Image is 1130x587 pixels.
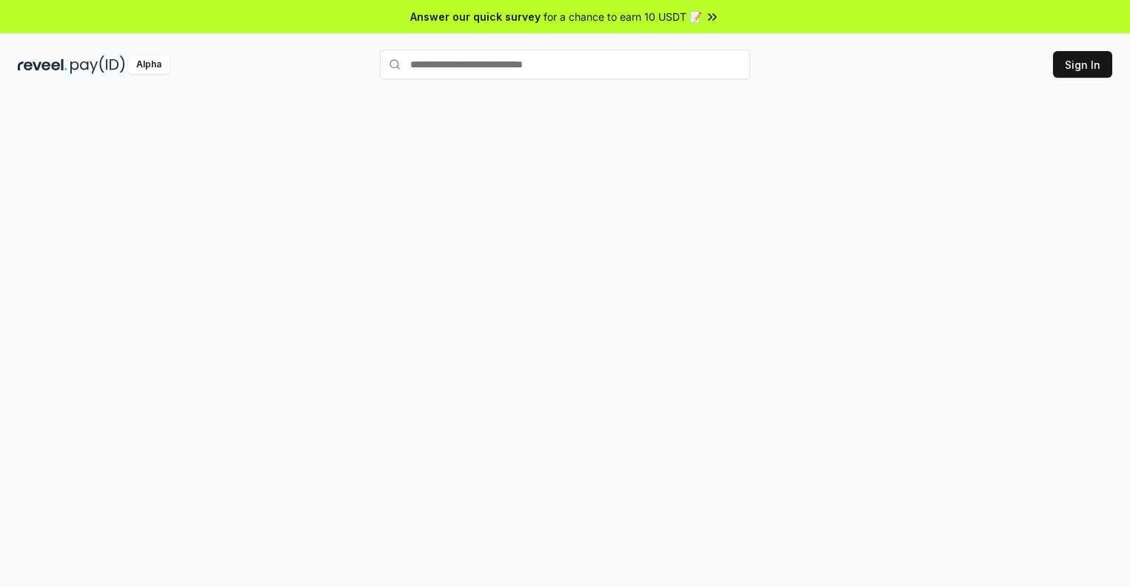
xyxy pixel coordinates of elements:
[410,9,541,24] span: Answer our quick survey
[70,56,125,74] img: pay_id
[544,9,702,24] span: for a chance to earn 10 USDT 📝
[1053,51,1112,78] button: Sign In
[128,56,170,74] div: Alpha
[18,56,67,74] img: reveel_dark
